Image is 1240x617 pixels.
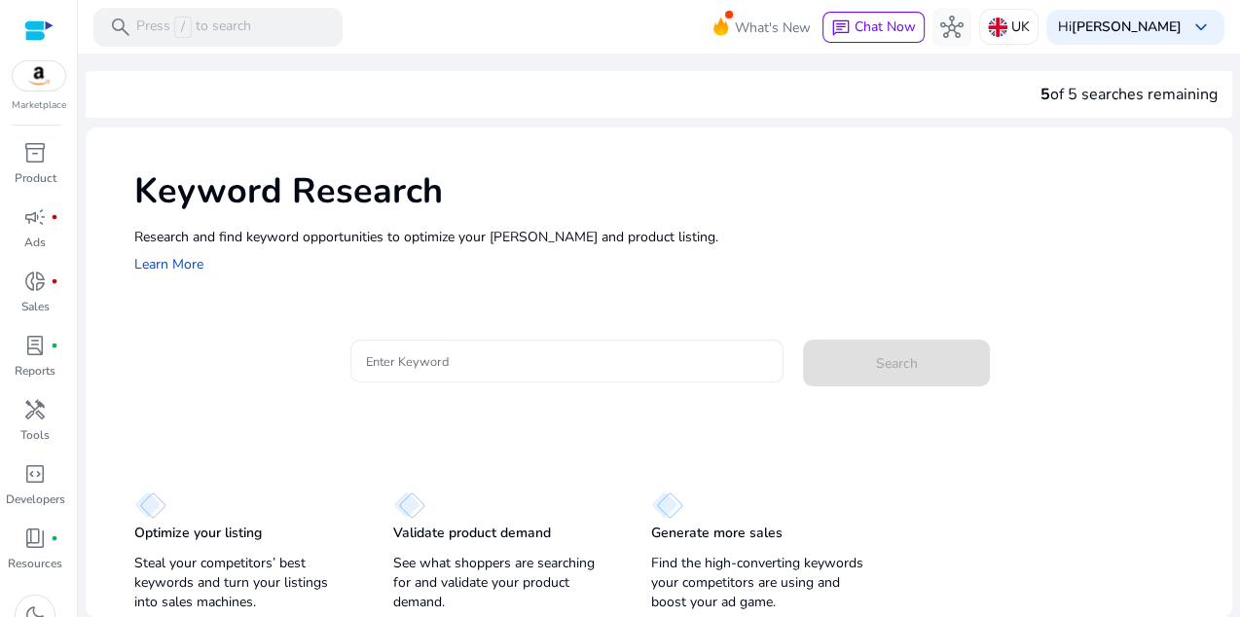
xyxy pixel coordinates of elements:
img: uk.svg [988,18,1007,37]
b: [PERSON_NAME] [1072,18,1182,36]
p: Marketplace [12,98,66,113]
button: chatChat Now [822,12,925,43]
p: Ads [24,234,46,251]
span: What's New [735,11,811,45]
p: Sales [21,298,50,315]
span: Chat Now [855,18,916,36]
p: Tools [20,426,50,444]
span: book_4 [23,526,47,550]
button: hub [932,8,971,47]
p: Product [15,169,56,187]
p: Press to search [136,17,251,38]
a: Learn More [134,255,203,273]
img: diamond.svg [651,491,683,519]
img: amazon.svg [13,61,65,91]
span: code_blocks [23,462,47,486]
img: diamond.svg [393,491,425,519]
span: 5 [1040,84,1050,105]
span: lab_profile [23,334,47,357]
p: UK [1011,10,1030,44]
span: chat [831,18,851,38]
span: handyman [23,398,47,421]
p: Find the high-converting keywords your competitors are using and boost your ad game. [651,554,871,612]
span: fiber_manual_record [51,213,58,221]
p: Validate product demand [393,524,551,543]
p: Resources [8,555,62,572]
span: donut_small [23,270,47,293]
div: of 5 searches remaining [1040,83,1218,106]
span: fiber_manual_record [51,277,58,285]
span: fiber_manual_record [51,342,58,349]
p: Reports [15,362,55,380]
p: Steal your competitors’ best keywords and turn your listings into sales machines. [134,554,354,612]
span: fiber_manual_record [51,534,58,542]
span: keyboard_arrow_down [1189,16,1213,39]
p: Optimize your listing [134,524,262,543]
span: / [174,17,192,38]
span: campaign [23,205,47,229]
h1: Keyword Research [134,170,1213,212]
span: search [109,16,132,39]
img: diamond.svg [134,491,166,519]
span: inventory_2 [23,141,47,164]
span: hub [940,16,964,39]
p: Research and find keyword opportunities to optimize your [PERSON_NAME] and product listing. [134,227,1213,247]
p: See what shoppers are searching for and validate your product demand. [393,554,613,612]
p: Developers [6,490,65,508]
p: Hi [1058,20,1182,34]
p: Generate more sales [651,524,783,543]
